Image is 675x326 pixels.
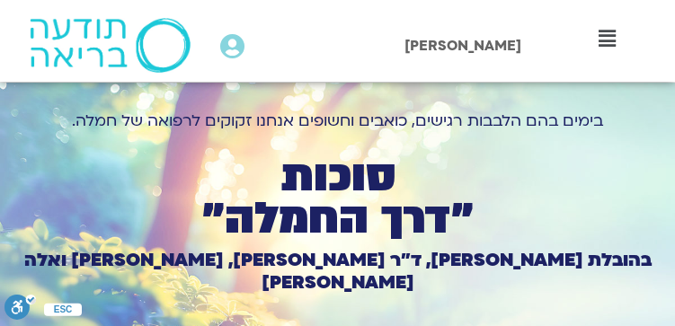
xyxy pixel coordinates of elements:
[18,249,657,294] h1: בהובלת [PERSON_NAME], ד״ר [PERSON_NAME], [PERSON_NAME] ואלה [PERSON_NAME]
[404,36,521,56] span: [PERSON_NAME]
[30,18,190,73] img: תודעה בריאה
[18,110,657,131] h1: בימים בהם הלבבות רגישים, כואבים וחשופים אנחנו זקוקים לרפואה של חמלה.
[18,155,657,240] h1: סוכות ״דרך החמלה״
